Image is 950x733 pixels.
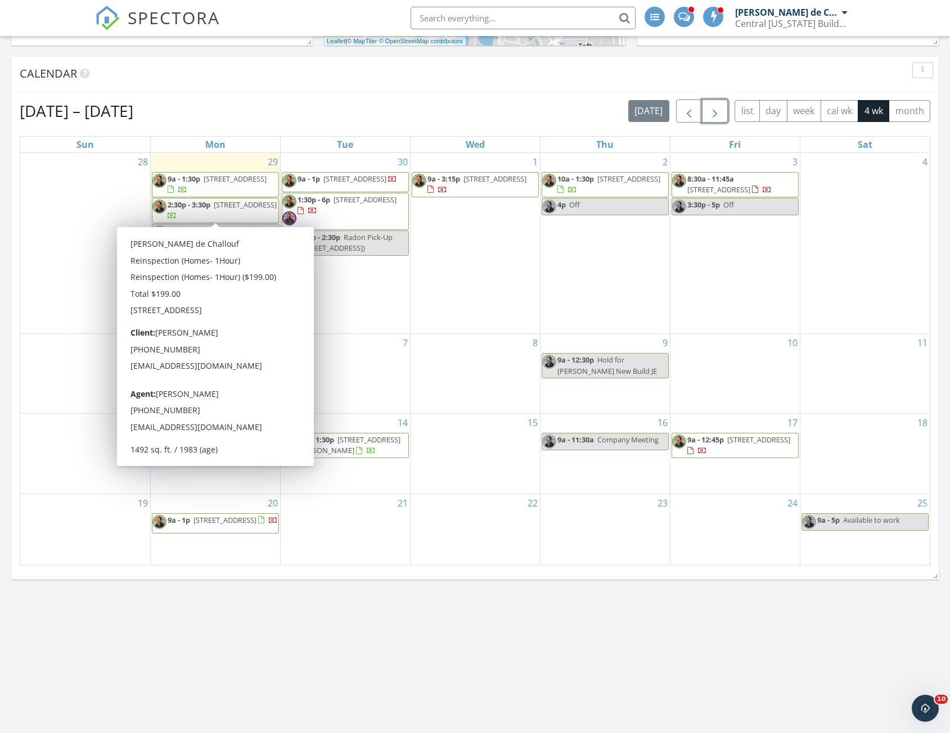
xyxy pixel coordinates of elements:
a: Go to October 7, 2025 [400,334,410,352]
td: Go to October 13, 2025 [150,413,280,494]
a: Wednesday [463,137,487,152]
td: Go to October 16, 2025 [540,413,670,494]
span: Radon Pick-Up ([STREET_ADDRESS]) [298,232,393,253]
a: Go to September 29, 2025 [265,153,280,171]
a: 1:30p - 6p [STREET_ADDRESS] [298,194,397,215]
span: Hold for [PERSON_NAME] New Build JE [557,355,657,375]
a: Go to October 15, 2025 [525,414,540,432]
a: Go to October 1, 2025 [530,153,540,171]
iframe: Intercom live chat [912,695,939,722]
button: Previous [676,99,703,123]
span: Company Meeting [597,435,659,445]
a: 9a - 1:30p [STREET_ADDRESS] [152,172,279,197]
a: Go to October 13, 2025 [265,414,280,432]
span: 1:30p - 2:30p [298,232,340,242]
span: Off [569,200,580,210]
span: [STREET_ADDRESS] [323,174,386,184]
a: 9a - 1p [STREET_ADDRESS] [282,172,409,192]
td: Go to October 18, 2025 [800,413,930,494]
td: Go to October 3, 2025 [670,153,800,334]
td: Go to October 22, 2025 [410,494,540,564]
a: Go to October 8, 2025 [530,334,540,352]
span: 9a - 1p [168,515,190,525]
span: 10a - 1:30p [557,174,594,184]
span: [STREET_ADDRESS] [204,174,267,184]
img: luz.png [152,200,166,214]
img: luz.png [802,515,816,529]
td: Go to October 21, 2025 [280,494,410,564]
td: Go to October 2, 2025 [540,153,670,334]
img: luz.png [282,435,296,449]
span: Available to work [843,515,900,525]
img: luz.png [542,355,556,369]
img: The Best Home Inspection Software - Spectora [95,6,120,30]
a: Go to October 25, 2025 [915,494,930,512]
a: Go to October 24, 2025 [785,494,800,512]
img: luz.png [412,174,426,188]
td: Go to September 29, 2025 [150,153,280,334]
a: SPECTORA [95,15,220,39]
a: Saturday [856,137,875,152]
td: Go to October 20, 2025 [150,494,280,564]
button: 4 wk [858,100,889,122]
a: Friday [727,137,743,152]
a: 8:30a - 11:45a [STREET_ADDRESS] [687,174,772,194]
a: 10a - 1:30p [STREET_ADDRESS] [542,172,669,197]
td: Go to October 6, 2025 [150,334,280,413]
span: 4p - 5p [168,225,190,236]
button: [DATE] [628,100,669,122]
span: 3:30p - 5p [687,200,720,210]
span: [STREET_ADDRESS] [193,515,256,525]
span: 9a - 1p [298,174,320,184]
a: Go to October 12, 2025 [136,414,150,432]
img: luz.png [152,225,166,239]
span: 9a - 3:15p [427,174,460,184]
a: Thursday [594,137,616,152]
a: 9a - 1p [STREET_ADDRESS] [152,513,279,533]
a: Go to October 19, 2025 [136,494,150,512]
span: 10 [935,695,948,704]
td: Go to October 17, 2025 [670,413,800,494]
a: 9a - 1p [STREET_ADDRESS] [168,515,278,525]
a: 9a - 12:45p [STREET_ADDRESS] [672,433,799,458]
img: luz.png [542,435,556,449]
a: Go to October 11, 2025 [915,334,930,352]
div: Central Florida Building Inspectors [735,18,848,29]
span: 2:30p - 3:30p [168,200,210,210]
td: Go to October 12, 2025 [20,413,150,494]
button: Next [702,99,728,123]
div: | [324,37,466,46]
a: 10a - 1:30p [STREET_ADDRESS] [557,174,660,194]
td: Go to October 14, 2025 [280,413,410,494]
span: [STREET_ADDRESS][PERSON_NAME] [298,435,400,455]
td: Go to October 11, 2025 [800,334,930,413]
a: Go to October 16, 2025 [655,414,670,432]
a: 9a - 3:15p [STREET_ADDRESS] [412,172,539,197]
img: john.png [282,211,296,225]
button: month [889,100,930,122]
a: Go to October 18, 2025 [915,414,930,432]
a: 9a - 1:30p [STREET_ADDRESS] [168,174,267,194]
button: week [787,100,821,122]
a: © OpenStreetMap contributors [379,38,463,44]
button: day [759,100,787,122]
a: Go to October 21, 2025 [395,494,410,512]
span: 1:30p - 6p [298,194,330,205]
input: Search everything... [411,7,636,29]
span: 9a - 12:45p [687,435,724,445]
td: Go to October 8, 2025 [410,334,540,413]
img: luz.png [672,435,686,449]
a: Go to October 20, 2025 [265,494,280,512]
a: 9a - 3:15p [STREET_ADDRESS] [427,174,526,194]
span: 4p [557,200,566,210]
span: Calendar [20,66,77,81]
span: [STREET_ADDRESS] [597,174,660,184]
button: cal wk [821,100,859,122]
span: 10a - 1:30p [298,435,334,445]
a: © MapTiler [347,38,377,44]
td: Go to October 5, 2025 [20,334,150,413]
span: [STREET_ADDRESS] [687,184,750,194]
span: 9a - 11:30a [557,435,594,445]
a: Go to October 6, 2025 [271,334,280,352]
span: SPECTORA [128,6,220,29]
